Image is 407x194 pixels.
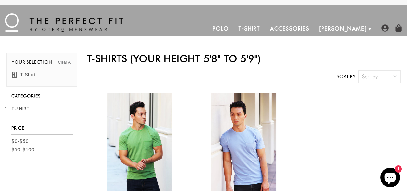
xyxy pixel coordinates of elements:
a: $50-$100 [11,147,34,153]
a: Clear All [58,59,73,65]
img: user-account-icon.png [381,24,389,32]
a: Otero Natural (Allure Blue) [193,93,295,191]
inbox-online-store-chat: Shopify online store chat [379,168,402,189]
h3: Categories [11,93,73,102]
a: Otero Natural (Green) [89,93,190,191]
a: Polo [208,21,234,36]
a: T-Shirt [12,72,36,77]
img: Otero Natural (Allure Blue) [211,93,276,191]
a: Accessories [265,21,314,36]
label: Sort by [337,73,355,80]
a: $0-$50 [11,138,28,145]
img: The Perfect Fit - by Otero Menswear - Logo [5,13,123,32]
a: T-Shirt [11,106,29,112]
h2: Your selection [12,59,72,68]
a: [PERSON_NAME] [314,21,372,36]
a: T-Shirt [233,21,265,36]
h3: Price [11,125,73,135]
img: Otero Natural (Green) [107,93,172,191]
h2: T-Shirts (Your height 5'8" to 5'9") [87,53,401,64]
img: shopping-bag-icon.png [395,24,402,32]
